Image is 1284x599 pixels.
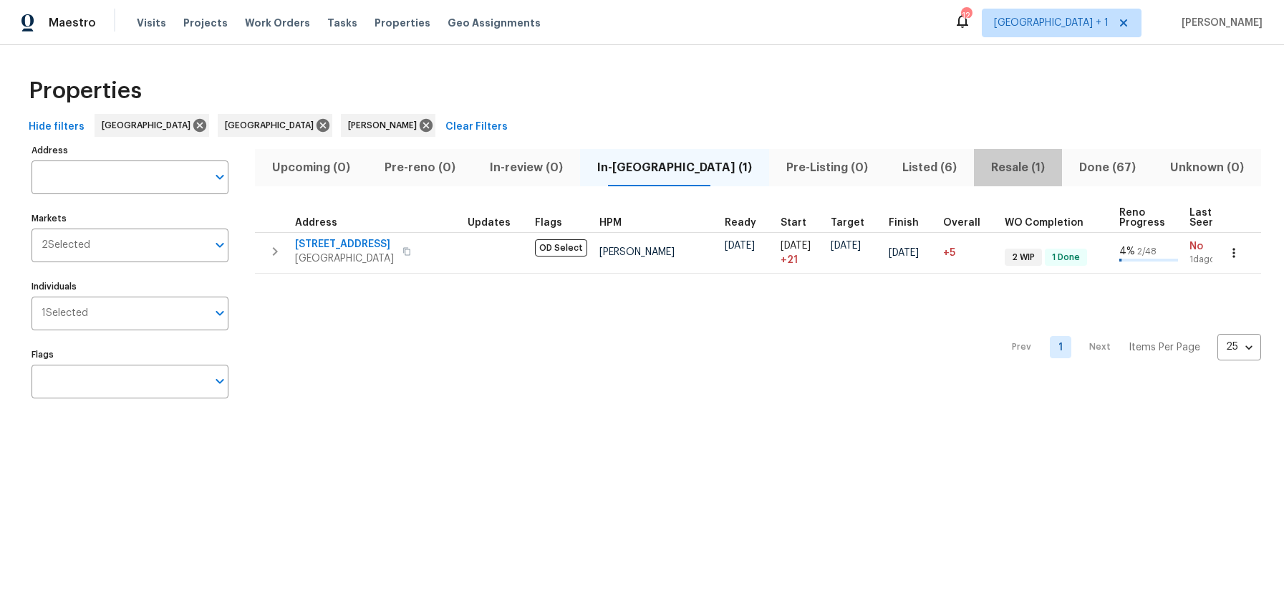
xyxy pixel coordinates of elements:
[889,248,919,258] span: [DATE]
[468,218,511,228] span: Updates
[961,9,971,23] div: 12
[183,16,228,30] span: Projects
[937,232,999,273] td: 5 day(s) past target finish date
[348,118,423,133] span: [PERSON_NAME]
[725,218,769,228] div: Earliest renovation start date (first business day after COE or Checkout)
[137,16,166,30] span: Visits
[448,16,541,30] span: Geo Assignments
[95,114,209,137] div: [GEOGRAPHIC_DATA]
[894,158,965,178] span: Listed (6)
[341,114,435,137] div: [PERSON_NAME]
[778,158,877,178] span: Pre-Listing (0)
[102,118,196,133] span: [GEOGRAPHIC_DATA]
[889,218,932,228] div: Projected renovation finish date
[599,247,675,257] span: [PERSON_NAME]
[1176,16,1263,30] span: [PERSON_NAME]
[998,282,1261,413] nav: Pagination Navigation
[725,241,755,251] span: [DATE]
[1217,328,1261,365] div: 25
[599,218,622,228] span: HPM
[210,167,230,187] button: Open
[889,218,919,228] span: Finish
[1046,251,1086,264] span: 1 Done
[32,214,228,223] label: Markets
[327,18,357,28] span: Tasks
[781,253,798,267] span: + 21
[1006,251,1041,264] span: 2 WIP
[445,118,508,136] span: Clear Filters
[245,16,310,30] span: Work Orders
[831,218,877,228] div: Target renovation project end date
[781,218,806,228] span: Start
[1119,246,1135,257] span: 4 %
[210,235,230,255] button: Open
[1137,247,1157,256] span: 2 / 48
[589,158,761,178] span: In-[GEOGRAPHIC_DATA] (1)
[781,218,819,228] div: Actual renovation start date
[943,218,980,228] span: Overall
[943,218,993,228] div: Days past target finish date
[32,282,228,291] label: Individuals
[1005,218,1083,228] span: WO Completion
[1129,340,1200,355] p: Items Per Page
[32,146,228,155] label: Address
[23,114,90,140] button: Hide filters
[1119,208,1165,228] span: Reno Progress
[375,16,430,30] span: Properties
[42,307,88,320] span: 1 Selected
[376,158,464,178] span: Pre-reno (0)
[264,158,359,178] span: Upcoming (0)
[535,239,587,257] span: OD Select
[210,303,230,323] button: Open
[535,218,562,228] span: Flags
[42,239,90,251] span: 2 Selected
[943,248,955,258] span: +5
[1189,208,1215,228] span: Last Seen
[440,114,513,140] button: Clear Filters
[29,84,142,98] span: Properties
[210,371,230,391] button: Open
[994,16,1109,30] span: [GEOGRAPHIC_DATA] + 1
[225,118,319,133] span: [GEOGRAPHIC_DATA]
[775,232,825,273] td: Project started 21 days late
[32,350,228,359] label: Flags
[831,241,861,251] span: [DATE]
[295,237,394,251] span: [STREET_ADDRESS]
[831,218,864,228] span: Target
[983,158,1053,178] span: Resale (1)
[1189,254,1228,266] span: 1d ago
[1071,158,1144,178] span: Done (67)
[1189,239,1228,254] span: No
[29,118,85,136] span: Hide filters
[1050,336,1071,358] a: Goto page 1
[1162,158,1252,178] span: Unknown (0)
[725,218,756,228] span: Ready
[49,16,96,30] span: Maestro
[481,158,571,178] span: In-review (0)
[218,114,332,137] div: [GEOGRAPHIC_DATA]
[781,241,811,251] span: [DATE]
[295,218,337,228] span: Address
[295,251,394,266] span: [GEOGRAPHIC_DATA]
